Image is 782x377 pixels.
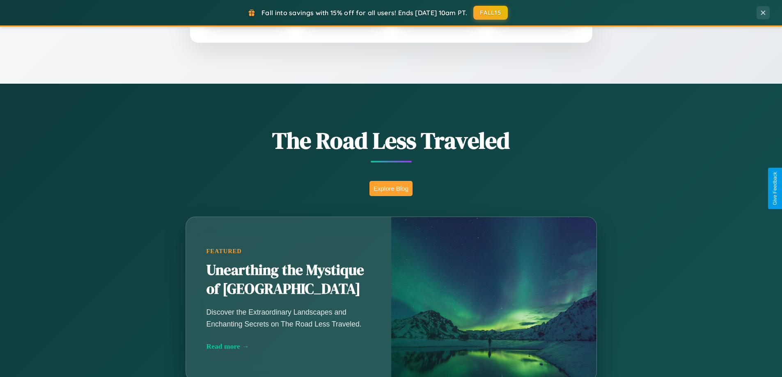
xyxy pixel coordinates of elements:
h2: Unearthing the Mystique of [GEOGRAPHIC_DATA] [206,261,371,299]
h1: The Road Less Traveled [145,125,638,156]
button: FALL15 [473,6,508,20]
span: Fall into savings with 15% off for all users! Ends [DATE] 10am PT. [261,9,467,17]
div: Give Feedback [772,172,778,205]
div: Featured [206,248,371,255]
p: Discover the Extraordinary Landscapes and Enchanting Secrets on The Road Less Traveled. [206,306,371,329]
div: Read more → [206,342,371,351]
button: Explore Blog [369,181,413,196]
